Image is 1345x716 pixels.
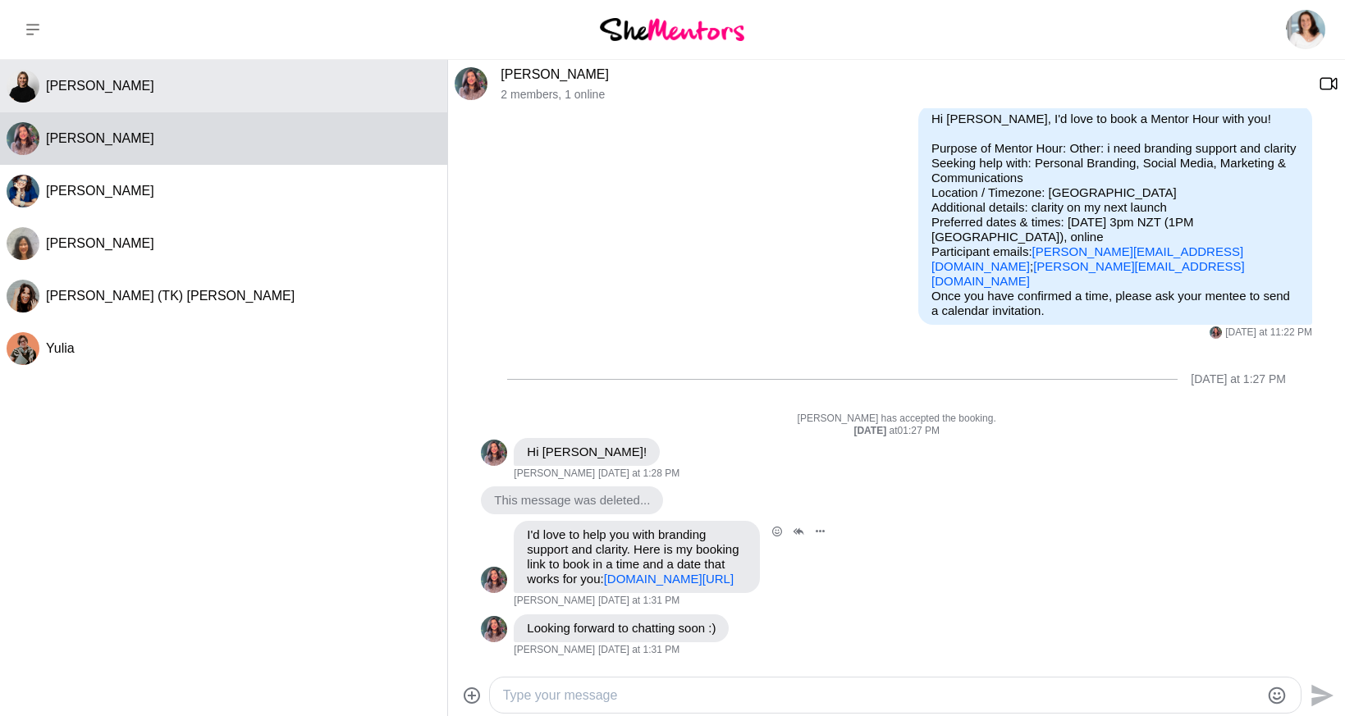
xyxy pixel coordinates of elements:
[46,236,154,250] span: [PERSON_NAME]
[7,70,39,103] div: Cara Gleeson
[1210,326,1222,339] div: Jill Absolom
[455,67,487,100] img: J
[514,595,595,608] span: [PERSON_NAME]
[514,644,595,657] span: [PERSON_NAME]
[46,131,154,145] span: [PERSON_NAME]
[481,413,1312,426] p: [PERSON_NAME] has accepted the booking.
[1286,10,1325,49] img: Tarisha Tourok
[514,467,595,481] span: [PERSON_NAME]
[931,244,1243,273] a: [PERSON_NAME][EMAIL_ADDRESS][DOMAIN_NAME]
[481,486,663,514] div: This message was deleted...
[1267,686,1287,705] button: Emoji picker
[7,227,39,260] img: C
[1210,326,1222,339] img: J
[481,567,507,593] img: J
[853,425,889,436] strong: [DATE]
[7,227,39,260] div: Constance Phua
[598,644,679,657] time: 2025-09-29T00:31:43.496Z
[7,332,39,365] img: Y
[503,686,1260,705] textarea: Type your message
[1302,677,1338,714] button: Send
[7,175,39,208] div: Amanda Ewin
[598,595,679,608] time: 2025-09-29T00:31:30.075Z
[481,567,507,593] div: Jill Absolom
[7,175,39,208] img: A
[527,621,716,636] p: Looking forward to chatting soon :)
[7,70,39,103] img: C
[931,259,1245,288] a: [PERSON_NAME][EMAIL_ADDRESS][DOMAIN_NAME]
[481,616,507,642] div: Jill Absolom
[600,18,744,40] img: She Mentors Logo
[931,141,1299,289] p: Purpose of Mentor Hour: Other: i need branding support and clarity Seeking help with: Personal Br...
[7,280,39,312] div: Taliah-Kate (TK) Byron
[501,67,609,81] a: [PERSON_NAME]
[1191,372,1286,386] div: [DATE] at 1:27 PM
[481,440,507,466] img: J
[455,67,487,100] div: Jill Absolom
[527,445,647,459] p: Hi [PERSON_NAME]!
[7,332,39,365] div: Yulia
[7,122,39,155] img: J
[766,521,788,542] button: Open Reaction Selector
[481,616,507,642] img: J
[527,527,747,586] p: I'd love to help you with branding support and clarity. Here is my booking link to book in a time...
[931,289,1299,318] p: Once you have confirmed a time, please ask your mentee to send a calendar invitation.
[604,572,734,586] a: [DOMAIN_NAME][URL]
[809,521,830,542] button: Open Message Actions Menu
[46,79,154,93] span: [PERSON_NAME]
[598,467,679,481] time: 2025-09-29T00:28:04.830Z
[1225,326,1312,340] time: 2025-09-28T10:22:46.975Z
[46,341,75,355] span: Yulia
[501,88,1306,102] p: 2 members , 1 online
[7,122,39,155] div: Jill Absolom
[481,440,507,466] div: Jill Absolom
[931,112,1299,126] p: Hi [PERSON_NAME], I'd love to book a Mentor Hour with you!
[46,289,295,303] span: [PERSON_NAME] (TK) [PERSON_NAME]
[7,280,39,312] img: T
[481,425,1312,438] div: at 01:27 PM
[788,521,809,542] button: Open Thread
[46,184,154,198] span: [PERSON_NAME]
